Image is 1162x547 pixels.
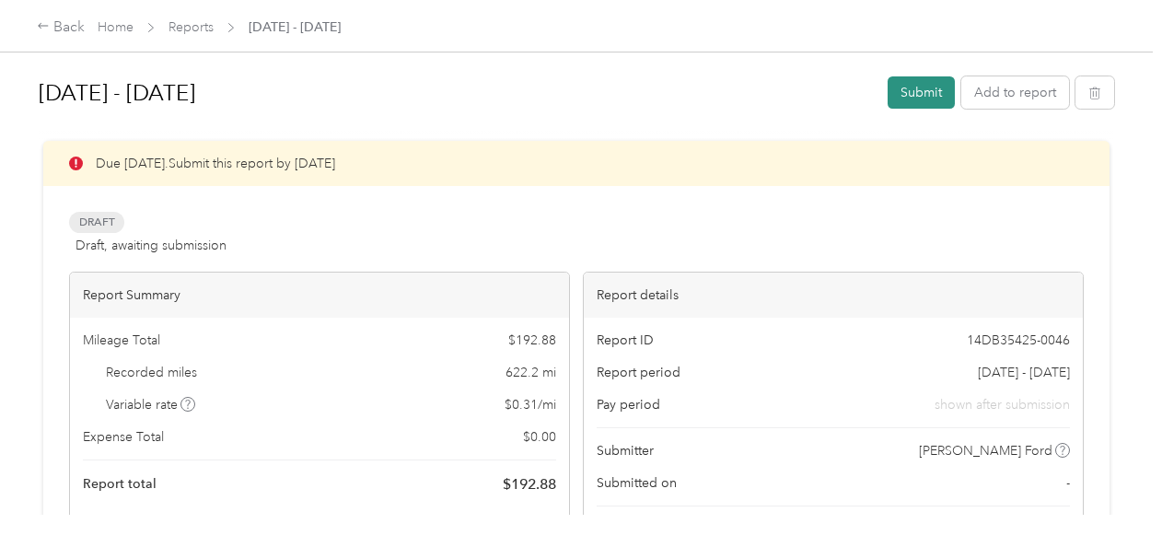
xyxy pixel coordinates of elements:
span: [DATE] - [DATE] [978,363,1070,382]
span: Draft, awaiting submission [76,236,227,255]
span: $ 0.31 / mi [505,395,556,414]
a: Reports [168,19,214,35]
span: Report ID [597,331,654,350]
div: Report details [584,273,1083,318]
span: [PERSON_NAME] Ford [919,441,1052,460]
span: Variable rate [106,395,196,414]
span: Pay period [597,395,660,414]
span: $ 192.88 [508,331,556,350]
span: $ 192.88 [503,473,556,495]
span: Recorded miles [106,363,197,382]
span: Submitter [597,441,654,460]
div: Back [37,17,85,39]
span: Report period [597,363,680,382]
div: Report Summary [70,273,569,318]
span: Submitted on [597,473,677,493]
span: [DATE] - [DATE] [249,17,341,37]
iframe: Everlance-gr Chat Button Frame [1059,444,1162,547]
button: Submit [888,76,955,109]
span: 14DB35425-0046 [967,331,1070,350]
span: $ 0.00 [523,427,556,447]
span: 622.2 mi [505,363,556,382]
h1: Aug 1 - 31, 2025 [39,71,875,115]
span: shown after submission [935,395,1070,414]
span: Expense Total [83,427,164,447]
span: Report total [83,474,157,494]
a: Home [98,19,134,35]
span: Draft [69,212,124,233]
span: Mileage Total [83,331,160,350]
div: Due [DATE]. Submit this report by [DATE] [43,141,1110,186]
button: Add to report [961,76,1069,109]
